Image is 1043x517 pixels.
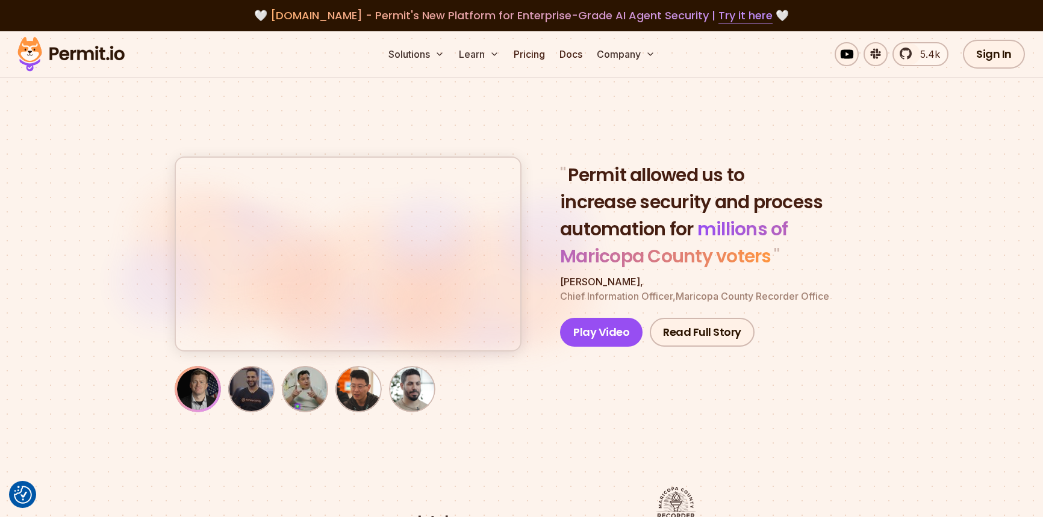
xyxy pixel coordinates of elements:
a: Sign In [963,40,1025,69]
img: Nate Young [177,368,219,410]
span: " [771,243,779,269]
button: Learn [454,42,504,66]
span: [PERSON_NAME] , [560,276,643,288]
button: Consent Preferences [14,486,32,504]
div: 🤍 🤍 [29,7,1014,24]
button: Company [592,42,660,66]
a: Pricing [509,42,550,66]
button: Solutions [384,42,449,66]
span: " [560,162,568,188]
button: Play Video [560,318,643,347]
span: Chief Information Officer , Maricopa County Recorder Office [560,290,829,302]
span: [DOMAIN_NAME] - Permit's New Platform for Enterprise-Grade AI Agent Security | [270,8,773,23]
a: Read Full Story [650,318,755,347]
a: Try it here [718,8,773,23]
span: 5.4k [913,47,940,61]
img: Revisit consent button [14,486,32,504]
img: Permit logo [12,34,130,75]
span: millions of Maricopa County voters [560,216,788,269]
span: Permit allowed us to increase security and process automation for [560,162,823,242]
a: Docs [555,42,587,66]
a: 5.4k [892,42,948,66]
